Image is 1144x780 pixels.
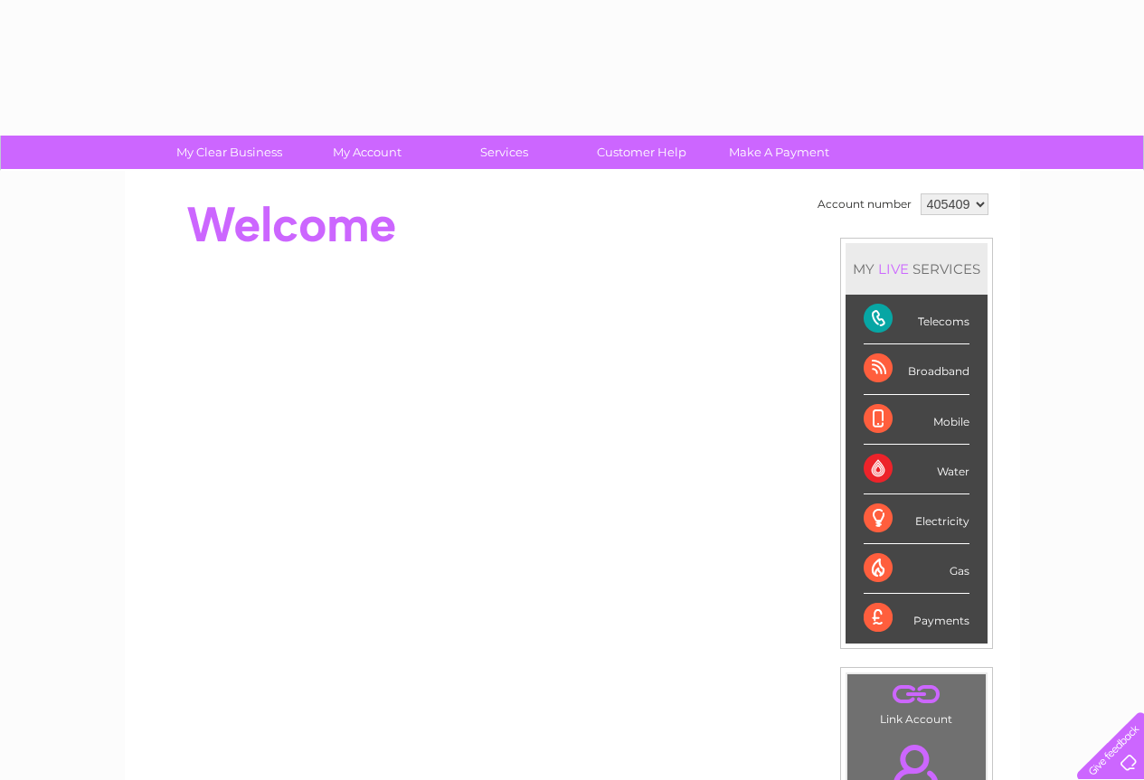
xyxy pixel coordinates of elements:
[813,189,916,220] td: Account number
[864,445,969,494] div: Water
[864,544,969,594] div: Gas
[846,243,988,295] div: MY SERVICES
[852,679,981,710] a: .
[864,594,969,643] div: Payments
[864,295,969,344] div: Telecoms
[292,136,441,169] a: My Account
[155,136,304,169] a: My Clear Business
[864,344,969,394] div: Broadband
[846,673,987,730] td: Link Account
[430,136,579,169] a: Services
[567,136,716,169] a: Customer Help
[704,136,854,169] a: Make A Payment
[864,494,969,544] div: Electricity
[864,395,969,445] div: Mobile
[875,260,912,277] div: LIVE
